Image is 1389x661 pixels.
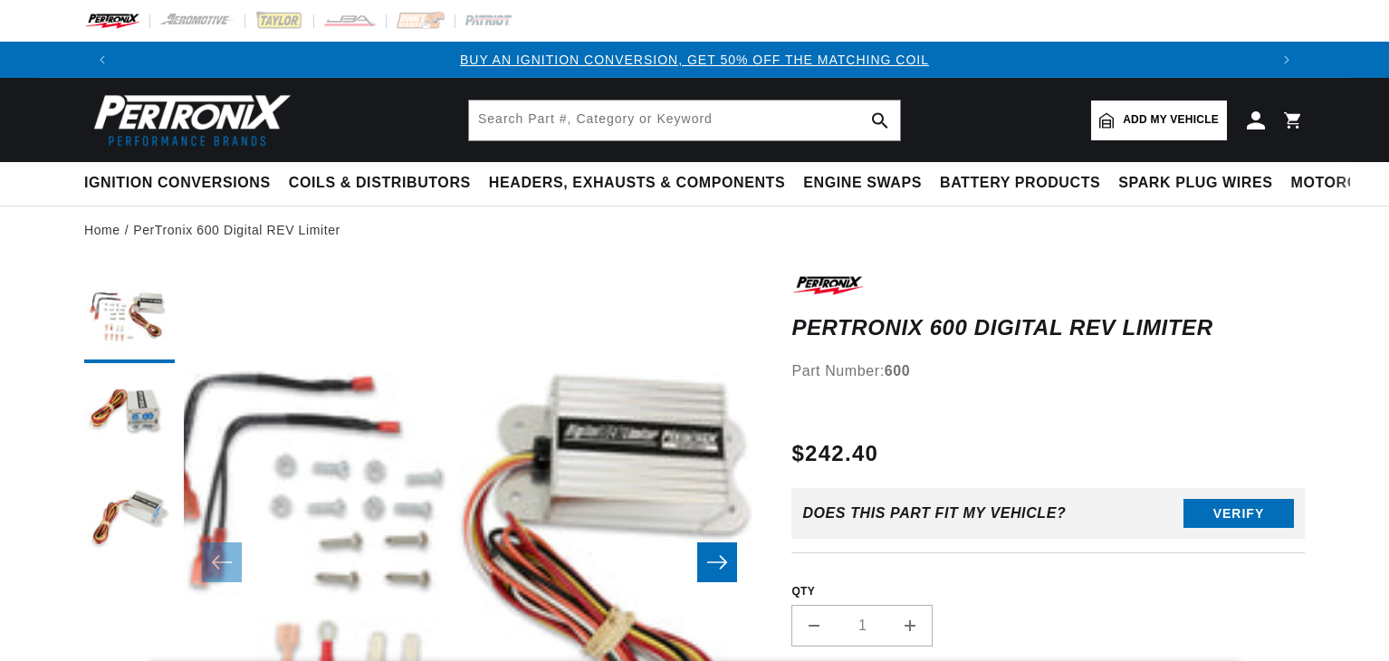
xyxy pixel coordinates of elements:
button: Slide left [202,542,242,582]
span: Engine Swaps [803,174,922,193]
input: Search Part #, Category or Keyword [469,101,900,140]
a: PerTronix 600 Digital REV Limiter [133,220,340,240]
summary: Battery Products [931,162,1109,205]
a: Home [84,220,120,240]
summary: Engine Swaps [794,162,931,205]
summary: Ignition Conversions [84,162,280,205]
div: Does This part fit My vehicle? [802,505,1066,522]
span: Ignition Conversions [84,174,271,193]
strong: 600 [885,363,911,378]
summary: Coils & Distributors [280,162,480,205]
button: Slide right [697,542,737,582]
button: Translation missing: en.sections.announcements.next_announcement [1269,42,1305,78]
summary: Spark Plug Wires [1109,162,1281,205]
span: Coils & Distributors [289,174,471,193]
h1: PerTronix 600 Digital REV Limiter [791,319,1305,337]
slideshow-component: Translation missing: en.sections.announcements.announcement_bar [39,42,1350,78]
button: Load image 2 in gallery view [84,372,175,463]
button: Translation missing: en.sections.announcements.previous_announcement [84,42,120,78]
summary: Headers, Exhausts & Components [480,162,794,205]
button: Load image 3 in gallery view [84,472,175,562]
div: Part Number: [791,359,1305,383]
span: $242.40 [791,437,878,470]
div: Announcement [120,50,1269,70]
div: 1 of 3 [120,50,1269,70]
img: Pertronix [84,89,292,151]
a: BUY AN IGNITION CONVERSION, GET 50% OFF THE MATCHING COIL [460,53,929,67]
span: Spark Plug Wires [1118,174,1272,193]
nav: breadcrumbs [84,220,1305,240]
span: Battery Products [940,174,1100,193]
span: Headers, Exhausts & Components [489,174,785,193]
button: Load image 1 in gallery view [84,273,175,363]
button: search button [860,101,900,140]
span: Add my vehicle [1123,111,1219,129]
button: Verify [1183,499,1294,528]
label: QTY [791,584,1305,599]
a: Add my vehicle [1091,101,1227,140]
